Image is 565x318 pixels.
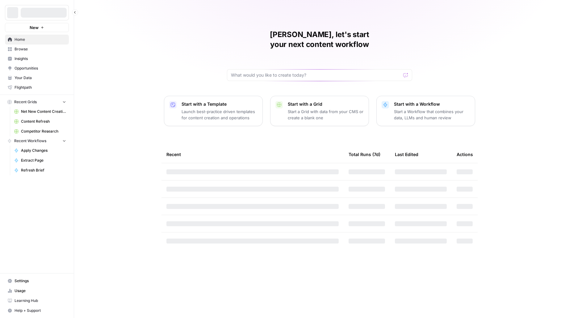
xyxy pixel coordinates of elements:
[5,286,69,296] a: Usage
[164,96,263,126] button: Start with a TemplateLaunch best-practice driven templates for content creation and operations
[14,99,37,105] span: Recent Grids
[15,56,66,61] span: Insights
[21,129,66,134] span: Competitor Research
[11,126,69,136] a: Competitor Research
[227,30,412,49] h1: [PERSON_NAME], let's start your next content workflow
[15,66,66,71] span: Opportunities
[231,72,401,78] input: What would you like to create today?
[30,24,39,31] span: New
[288,101,364,107] p: Start with a Grid
[5,83,69,92] a: Flightpath
[21,148,66,153] span: Apply Changes
[15,278,66,284] span: Settings
[11,165,69,175] a: Refresh Brief
[15,298,66,303] span: Learning Hub
[11,146,69,155] a: Apply Changes
[349,146,380,163] div: Total Runs (7d)
[5,296,69,306] a: Learning Hub
[5,276,69,286] a: Settings
[11,155,69,165] a: Extract Page
[21,167,66,173] span: Refresh Brief
[376,96,475,126] button: Start with a WorkflowStart a Workflow that combines your data, LLMs and human review
[288,108,364,121] p: Start a Grid with data from your CMS or create a blank one
[394,108,470,121] p: Start a Workflow that combines your data, LLMs and human review
[5,23,69,32] button: New
[15,308,66,313] span: Help + Support
[15,288,66,294] span: Usage
[15,75,66,81] span: Your Data
[270,96,369,126] button: Start with a GridStart a Grid with data from your CMS or create a blank one
[5,73,69,83] a: Your Data
[5,306,69,316] button: Help + Support
[457,146,473,163] div: Actions
[395,146,418,163] div: Last Edited
[182,101,257,107] p: Start with a Template
[14,138,46,144] span: Recent Workflows
[11,107,69,117] a: Net New Content Creation
[15,37,66,42] span: Home
[21,119,66,124] span: Content Refresh
[182,108,257,121] p: Launch best-practice driven templates for content creation and operations
[11,117,69,126] a: Content Refresh
[21,109,66,114] span: Net New Content Creation
[5,63,69,73] a: Opportunities
[5,54,69,64] a: Insights
[5,97,69,107] button: Recent Grids
[15,85,66,90] span: Flightpath
[166,146,339,163] div: Recent
[21,158,66,163] span: Extract Page
[394,101,470,107] p: Start with a Workflow
[5,44,69,54] a: Browse
[5,35,69,45] a: Home
[5,136,69,146] button: Recent Workflows
[15,46,66,52] span: Browse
